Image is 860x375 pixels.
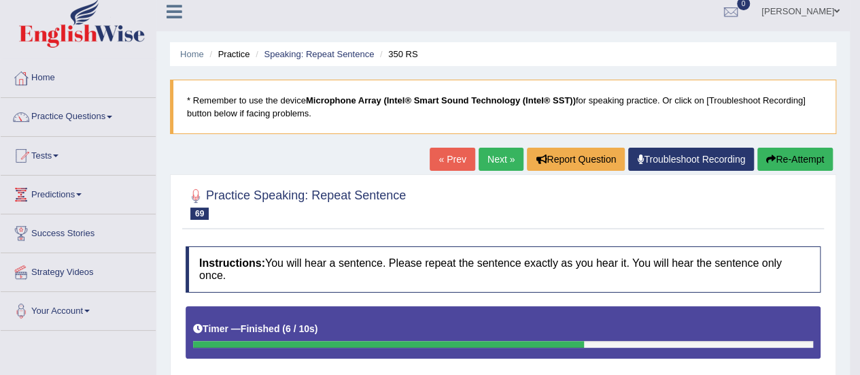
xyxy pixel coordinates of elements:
[282,323,286,334] b: (
[527,148,625,171] button: Report Question
[190,208,209,220] span: 69
[1,176,156,210] a: Predictions
[479,148,523,171] a: Next »
[264,49,374,59] a: Speaking: Repeat Sentence
[1,292,156,326] a: Your Account
[430,148,475,171] a: « Prev
[315,323,318,334] b: )
[286,323,315,334] b: 6 / 10s
[1,98,156,132] a: Practice Questions
[193,324,317,334] h5: Timer —
[186,246,821,292] h4: You will hear a sentence. Please repeat the sentence exactly as you hear it. You will hear the se...
[377,48,418,61] li: 350 RS
[1,253,156,287] a: Strategy Videos
[757,148,833,171] button: Re-Attempt
[199,257,265,269] b: Instructions:
[170,80,836,134] blockquote: * Remember to use the device for speaking practice. Or click on [Troubleshoot Recording] button b...
[206,48,250,61] li: Practice
[1,214,156,248] a: Success Stories
[628,148,754,171] a: Troubleshoot Recording
[180,49,204,59] a: Home
[1,59,156,93] a: Home
[241,323,280,334] b: Finished
[306,95,576,105] b: Microphone Array (Intel® Smart Sound Technology (Intel® SST))
[186,186,406,220] h2: Practice Speaking: Repeat Sentence
[1,137,156,171] a: Tests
